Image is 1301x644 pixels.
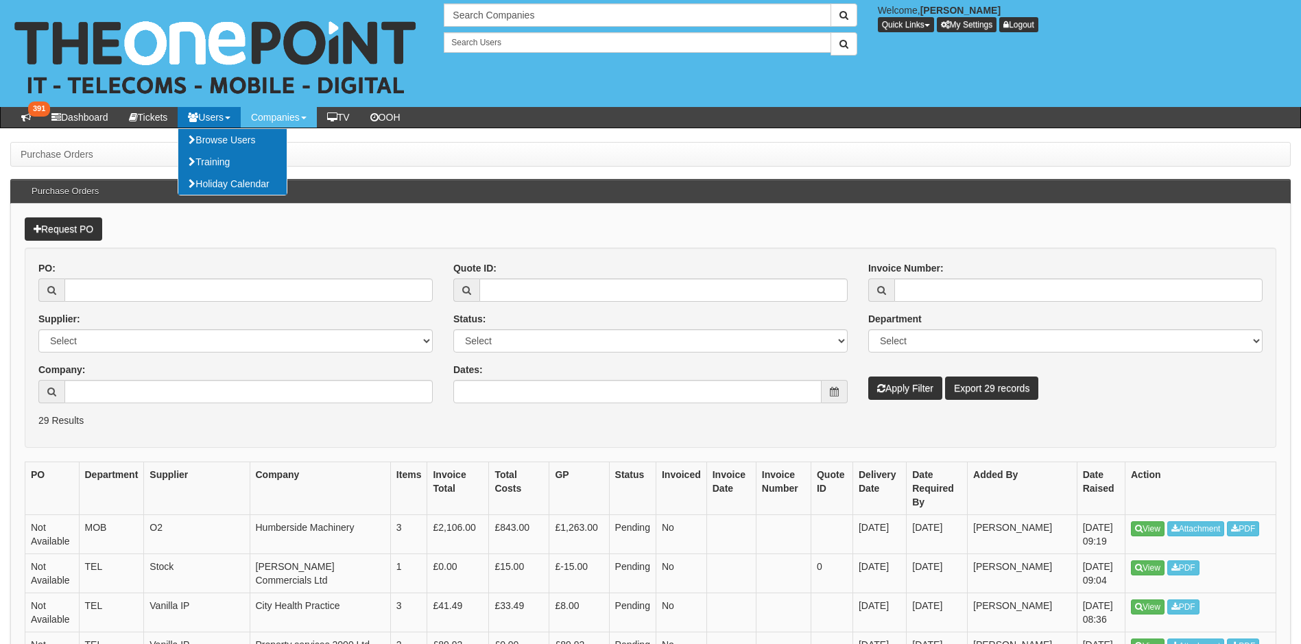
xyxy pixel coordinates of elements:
[549,462,609,515] th: GP
[250,462,390,515] th: Company
[21,147,93,161] li: Purchase Orders
[427,462,489,515] th: Invoice Total
[250,515,390,554] td: Humberside Machinery
[999,17,1038,32] a: Logout
[25,593,80,632] td: Not Available
[144,593,250,632] td: Vanilla IP
[1131,521,1165,536] a: View
[609,554,656,593] td: Pending
[609,593,656,632] td: Pending
[119,107,178,128] a: Tickets
[390,462,427,515] th: Items
[920,5,1001,16] b: [PERSON_NAME]
[706,462,756,515] th: Invoice Date
[852,515,906,554] td: [DATE]
[549,515,609,554] td: £1,263.00
[907,462,968,515] th: Date Required By
[868,261,944,275] label: Invoice Number:
[868,377,942,400] button: Apply Filter
[656,554,706,593] td: No
[144,462,250,515] th: Supplier
[907,554,968,593] td: [DATE]
[1077,554,1125,593] td: [DATE] 09:04
[79,462,144,515] th: Department
[868,3,1301,32] div: Welcome,
[178,173,287,195] a: Holiday Calendar
[968,462,1077,515] th: Added By
[427,515,489,554] td: £2,106.00
[360,107,411,128] a: OOH
[25,515,80,554] td: Not Available
[968,554,1077,593] td: [PERSON_NAME]
[1167,599,1199,615] a: PDF
[453,363,483,377] label: Dates:
[250,593,390,632] td: City Health Practice
[38,261,56,275] label: PO:
[427,593,489,632] td: £41.49
[178,151,287,173] a: Training
[444,32,831,53] input: Search Users
[945,377,1039,400] a: Export 29 records
[878,17,934,32] button: Quick Links
[1167,521,1225,536] a: Attachment
[453,261,497,275] label: Quote ID:
[390,593,427,632] td: 3
[317,107,360,128] a: TV
[656,462,706,515] th: Invoiced
[453,312,486,326] label: Status:
[144,515,250,554] td: O2
[28,102,50,117] span: 391
[41,107,119,128] a: Dashboard
[390,554,427,593] td: 1
[79,593,144,632] td: TEL
[609,462,656,515] th: Status
[811,462,852,515] th: Quote ID
[1131,560,1165,575] a: View
[656,515,706,554] td: No
[489,515,549,554] td: £843.00
[25,462,80,515] th: PO
[79,515,144,554] td: MOB
[144,554,250,593] td: Stock
[656,593,706,632] td: No
[907,593,968,632] td: [DATE]
[1077,515,1125,554] td: [DATE] 09:19
[852,554,906,593] td: [DATE]
[444,3,831,27] input: Search Companies
[937,17,997,32] a: My Settings
[852,593,906,632] td: [DATE]
[25,180,106,203] h3: Purchase Orders
[1131,599,1165,615] a: View
[390,515,427,554] td: 3
[38,363,85,377] label: Company:
[25,217,102,241] a: Request PO
[250,554,390,593] td: [PERSON_NAME] Commercials Ltd
[38,414,1263,427] p: 29 Results
[868,312,922,326] label: Department
[25,554,80,593] td: Not Available
[1125,462,1276,515] th: Action
[968,593,1077,632] td: [PERSON_NAME]
[79,554,144,593] td: TEL
[1167,560,1199,575] a: PDF
[1077,462,1125,515] th: Date Raised
[549,554,609,593] td: £-15.00
[427,554,489,593] td: £0.00
[968,515,1077,554] td: [PERSON_NAME]
[811,554,852,593] td: 0
[609,515,656,554] td: Pending
[852,462,906,515] th: Delivery Date
[756,462,811,515] th: Invoice Number
[1077,593,1125,632] td: [DATE] 08:36
[489,462,549,515] th: Total Costs
[178,129,287,151] a: Browse Users
[38,312,80,326] label: Supplier:
[549,593,609,632] td: £8.00
[907,515,968,554] td: [DATE]
[178,107,241,128] a: Users
[1227,521,1259,536] a: PDF
[241,107,317,128] a: Companies
[489,554,549,593] td: £15.00
[489,593,549,632] td: £33.49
